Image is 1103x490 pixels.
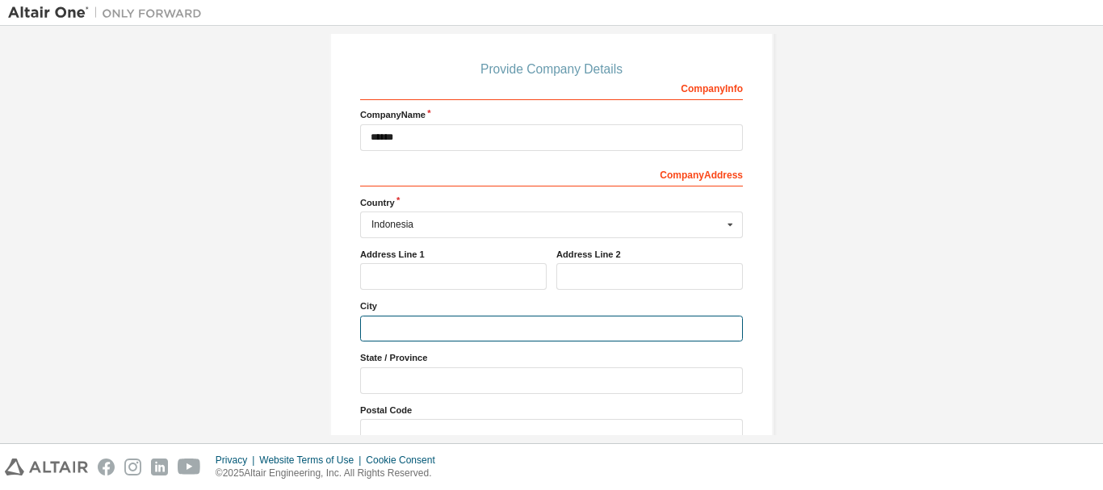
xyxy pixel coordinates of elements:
[151,459,168,475] img: linkedin.svg
[360,351,743,364] label: State / Province
[216,467,445,480] p: © 2025 Altair Engineering, Inc. All Rights Reserved.
[556,248,743,261] label: Address Line 2
[178,459,201,475] img: youtube.svg
[371,220,723,229] div: Indonesia
[366,454,444,467] div: Cookie Consent
[360,248,547,261] label: Address Line 1
[360,74,743,100] div: Company Info
[360,65,743,74] div: Provide Company Details
[360,108,743,121] label: Company Name
[360,299,743,312] label: City
[360,161,743,186] div: Company Address
[8,5,210,21] img: Altair One
[5,459,88,475] img: altair_logo.svg
[216,454,259,467] div: Privacy
[360,196,743,209] label: Country
[124,459,141,475] img: instagram.svg
[360,404,743,417] label: Postal Code
[259,454,366,467] div: Website Terms of Use
[98,459,115,475] img: facebook.svg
